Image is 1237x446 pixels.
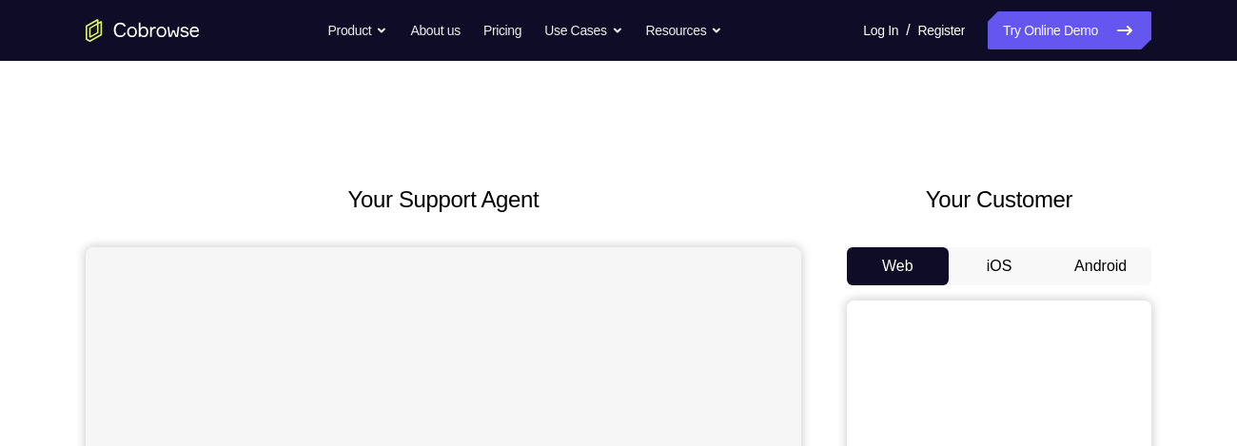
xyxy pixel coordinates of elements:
a: Try Online Demo [988,11,1151,49]
button: Product [328,11,388,49]
button: Android [1050,247,1151,285]
a: Register [918,11,965,49]
span: / [906,19,910,42]
button: Resources [646,11,723,49]
h2: Your Support Agent [86,183,801,217]
button: Web [847,247,949,285]
a: Log In [863,11,898,49]
a: Go to the home page [86,19,200,42]
a: Pricing [483,11,521,49]
a: About us [410,11,460,49]
button: Use Cases [544,11,622,49]
h2: Your Customer [847,183,1151,217]
button: iOS [949,247,1050,285]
